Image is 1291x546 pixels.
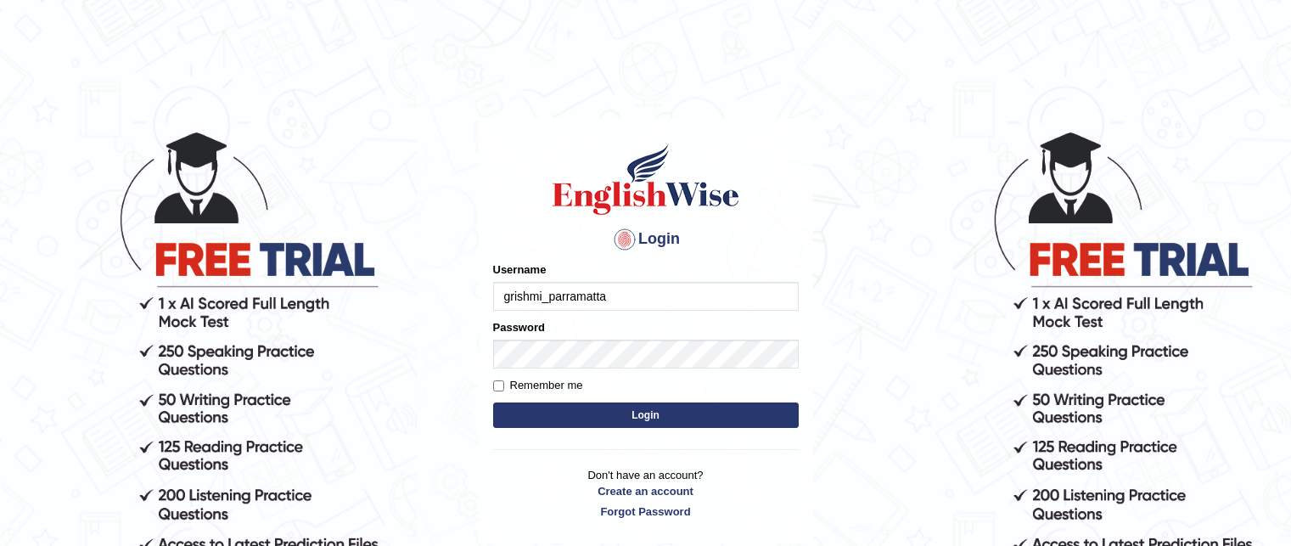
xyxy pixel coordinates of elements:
input: Remember me [493,380,504,391]
label: Password [493,319,545,335]
h4: Login [493,226,799,253]
img: Logo of English Wise sign in for intelligent practice with AI [549,141,743,217]
a: Forgot Password [493,504,799,520]
p: Don't have an account? [493,467,799,520]
a: Create an account [493,483,799,499]
label: Remember me [493,377,583,394]
button: Login [493,402,799,428]
label: Username [493,262,547,278]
